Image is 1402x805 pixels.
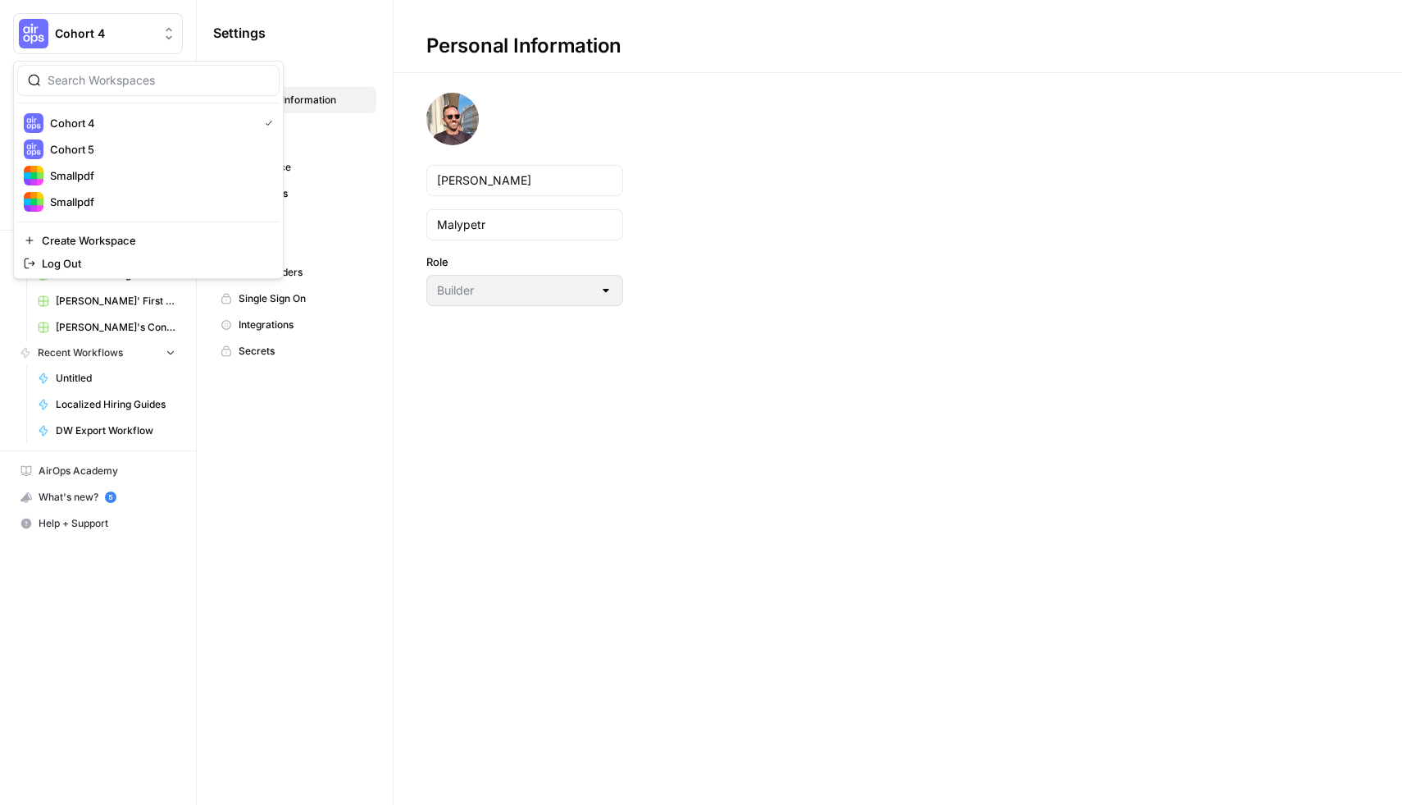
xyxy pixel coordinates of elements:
[239,239,369,254] span: Tags
[24,140,43,159] img: Cohort 5 Logo
[239,93,369,107] span: Personal Information
[30,288,183,314] a: [PERSON_NAME]' First Flow Grid
[213,259,376,286] a: API Providers
[213,312,376,338] a: Integrations
[13,458,183,484] a: AirOps Academy
[56,294,175,309] span: [PERSON_NAME]' First Flow Grid
[24,166,43,185] img: Smallpdf Logo
[213,233,376,259] a: Tags
[30,314,183,341] a: [PERSON_NAME]'s Content Writer Grid
[13,341,183,365] button: Recent Workflows
[239,265,369,280] span: API Providers
[105,492,116,503] a: 5
[38,345,123,360] span: Recent Workflows
[48,72,269,89] input: Search Workspaces
[24,192,43,212] img: Smallpdf Logo
[13,510,183,537] button: Help + Support
[213,181,376,207] a: Databases
[50,167,266,184] span: Smallpdf
[56,371,175,386] span: Untitled
[239,160,369,175] span: Workspace
[213,338,376,364] a: Secrets
[19,19,48,48] img: Cohort 4 Logo
[239,186,369,201] span: Databases
[426,254,623,270] label: Role
[30,418,183,444] a: DW Export Workflow
[13,484,183,510] button: What's new? 5
[239,291,369,306] span: Single Sign On
[13,13,183,54] button: Workspace: Cohort 4
[239,344,369,359] span: Secrets
[239,318,369,332] span: Integrations
[426,93,479,145] img: avatar
[213,87,376,113] a: Personal Information
[50,194,266,210] span: Smallpdf
[213,23,266,43] span: Settings
[17,252,280,275] a: Log Out
[14,485,182,510] div: What's new?
[55,25,154,42] span: Cohort 4
[213,154,376,181] a: Workspace
[108,493,112,501] text: 5
[394,33,654,59] div: Personal Information
[39,516,175,531] span: Help + Support
[39,464,175,478] span: AirOps Academy
[13,61,284,279] div: Workspace: Cohort 4
[213,207,376,233] a: Team
[30,365,183,391] a: Untitled
[239,213,369,227] span: Team
[56,320,175,335] span: [PERSON_NAME]'s Content Writer Grid
[56,423,175,438] span: DW Export Workflow
[17,229,280,252] a: Create Workspace
[50,141,266,158] span: Cohort 5
[42,232,266,249] span: Create Workspace
[50,115,252,131] span: Cohort 4
[42,255,266,272] span: Log Out
[30,391,183,418] a: Localized Hiring Guides
[56,397,175,412] span: Localized Hiring Guides
[213,286,376,312] a: Single Sign On
[24,113,43,133] img: Cohort 4 Logo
